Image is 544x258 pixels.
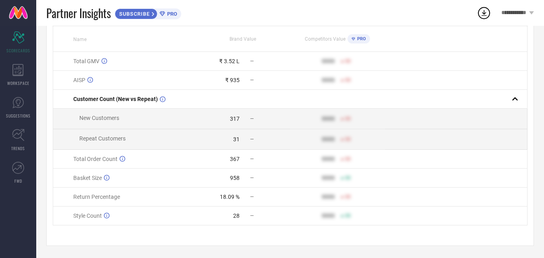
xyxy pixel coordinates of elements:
[355,36,366,41] span: PRO
[220,194,240,200] div: 18.09 %
[322,136,335,142] div: 9999
[345,213,351,219] span: 50
[73,37,87,42] span: Name
[250,194,254,200] span: —
[73,96,158,102] span: Customer Count (New vs Repeat)
[73,213,102,219] span: Style Count
[322,194,335,200] div: 9999
[219,58,240,64] div: ₹ 3.52 L
[345,136,351,142] span: 50
[305,36,345,42] span: Competitors Value
[73,194,120,200] span: Return Percentage
[250,213,254,219] span: —
[165,11,177,17] span: PRO
[345,156,351,162] span: 50
[6,113,31,119] span: SUGGESTIONS
[79,135,126,142] span: Repeat Customers
[250,156,254,162] span: —
[7,80,29,86] span: WORKSPACE
[230,36,256,42] span: Brand Value
[322,116,335,122] div: 9999
[233,136,240,142] div: 31
[46,5,111,21] span: Partner Insights
[250,77,254,83] span: —
[322,175,335,181] div: 9999
[73,58,99,64] span: Total GMV
[11,145,25,151] span: TRENDS
[250,136,254,142] span: —
[250,116,254,122] span: —
[79,115,119,121] span: New Customers
[345,194,351,200] span: 50
[345,116,351,122] span: 50
[322,77,335,83] div: 9999
[345,58,351,64] span: 50
[250,175,254,181] span: —
[345,175,351,181] span: 50
[6,47,30,54] span: SCORECARDS
[230,175,240,181] div: 958
[14,178,22,184] span: FWD
[73,156,118,162] span: Total Order Count
[345,77,351,83] span: 50
[230,156,240,162] div: 367
[250,58,254,64] span: —
[230,116,240,122] div: 317
[73,175,102,181] span: Basket Size
[225,77,240,83] div: ₹ 935
[322,156,335,162] div: 9999
[233,213,240,219] div: 28
[73,77,85,83] span: AISP
[322,58,335,64] div: 9999
[477,6,491,20] div: Open download list
[322,213,335,219] div: 9999
[115,11,152,17] span: SUBSCRIBE
[115,6,181,19] a: SUBSCRIBEPRO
